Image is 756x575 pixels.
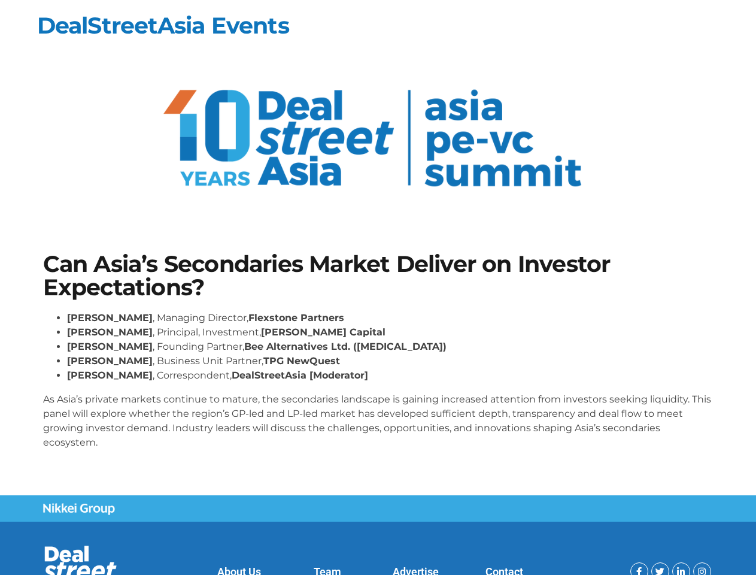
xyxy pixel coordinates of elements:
[67,354,714,368] li: , Business Unit Partner,
[67,341,153,352] strong: [PERSON_NAME]
[37,11,289,40] a: DealStreetAsia Events
[43,503,115,515] img: Nikkei Group
[263,355,340,367] strong: TPG NewQuest
[67,370,153,381] strong: [PERSON_NAME]
[232,370,368,381] strong: DealStreetAsia [Moderator]
[67,311,714,325] li: , Managing Director,
[67,368,714,383] li: , Correspondent,
[67,325,714,340] li: , Principal, Investment,
[43,392,714,450] p: As Asia’s private markets continue to mature, the secondaries landscape is gaining increased atte...
[67,340,714,354] li: , Founding Partner,
[67,355,153,367] strong: [PERSON_NAME]
[248,312,344,323] strong: Flexstone Partners
[43,253,714,299] h1: Can Asia’s Secondaries Market Deliver on Investor Expectations?
[261,326,385,338] strong: [PERSON_NAME] Capital
[67,326,153,338] strong: [PERSON_NAME]
[244,341,447,352] strong: Bee Alternatives Ltd. ([MEDICAL_DATA])
[67,312,153,323] strong: [PERSON_NAME]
